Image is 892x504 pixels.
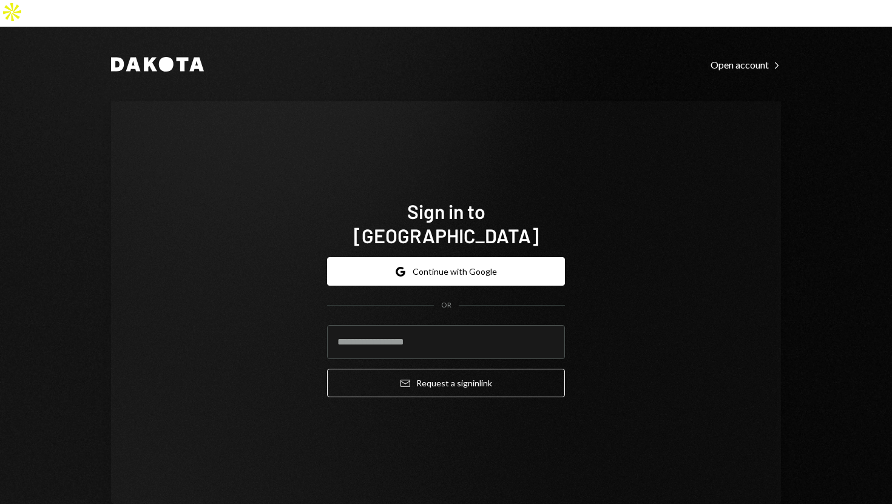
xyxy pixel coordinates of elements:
[711,59,781,71] div: Open account
[711,58,781,71] a: Open account
[327,257,565,286] button: Continue with Google
[327,199,565,247] h1: Sign in to [GEOGRAPHIC_DATA]
[441,300,451,311] div: OR
[327,369,565,397] button: Request a signinlink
